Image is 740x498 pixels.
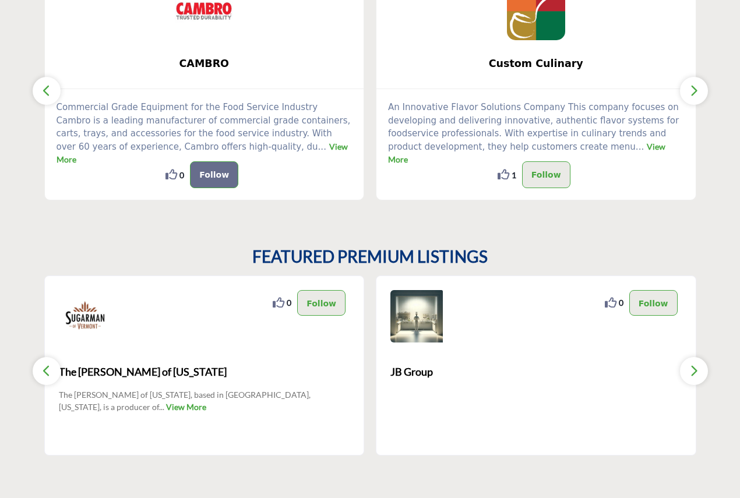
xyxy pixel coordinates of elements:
p: Follow [199,168,229,182]
p: Follow [639,296,668,309]
button: Follow [522,161,570,188]
img: JB Group [390,290,443,342]
span: The [PERSON_NAME] of [US_STATE] [59,364,350,380]
a: JB Group [390,356,682,388]
p: Commercial Grade Equipment for the Food Service Industry Cambro is a leading manufacturer of comm... [57,101,353,167]
button: Follow [297,290,346,316]
b: Custom Culinary [394,48,678,79]
span: 0 [287,296,291,309]
span: ... [318,142,326,152]
button: Follow [190,161,238,188]
a: View More [57,142,348,165]
b: CAMBRO [62,48,347,79]
a: View More [388,142,665,165]
b: The Sugarman of Vermont [59,356,350,388]
span: ... [159,402,164,412]
span: ... [636,142,644,152]
p: Follow [306,296,336,309]
button: Follow [629,290,678,316]
p: An Innovative Flavor Solutions Company This company focuses on developing and delivering innovati... [388,101,684,167]
span: 1 [512,169,516,181]
span: 0 [619,296,623,309]
p: The [PERSON_NAME] of [US_STATE], based in [GEOGRAPHIC_DATA], [US_STATE], is a producer of [59,388,350,412]
img: The Sugarman of Vermont [59,290,111,342]
span: Custom Culinary [394,56,678,71]
a: The [PERSON_NAME] of [US_STATE] [59,356,350,388]
a: Custom Culinary [376,48,696,79]
span: JB Group [390,364,682,380]
a: View More [166,402,206,412]
a: CAMBRO [45,48,364,79]
span: CAMBRO [62,56,347,71]
h2: FEATURED PREMIUM LISTINGS [252,247,488,267]
p: Follow [531,168,561,182]
span: 0 [179,169,184,181]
